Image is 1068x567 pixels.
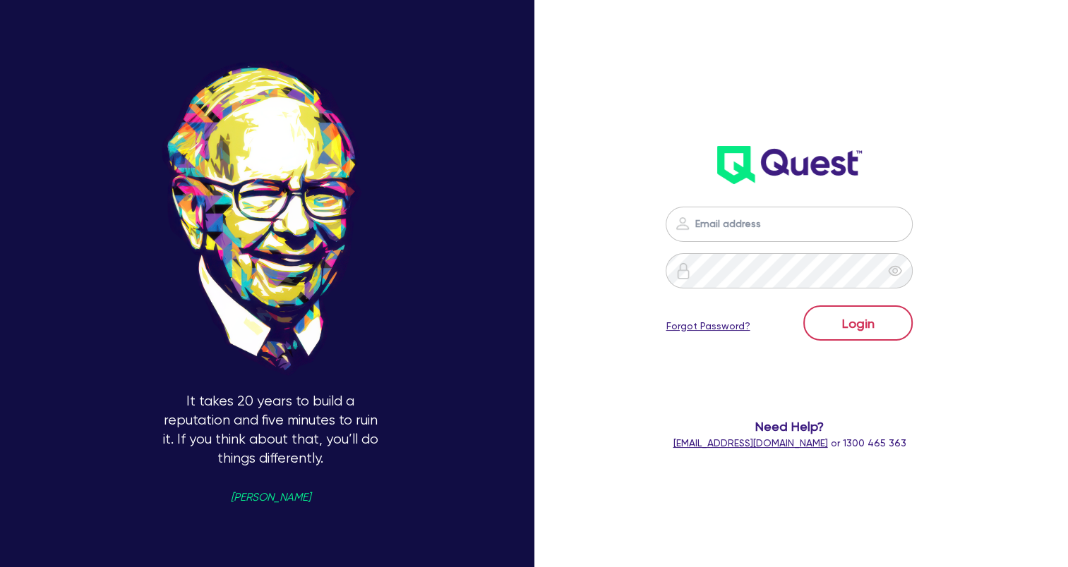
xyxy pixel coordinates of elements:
[666,319,750,334] a: Forgot Password?
[674,215,691,232] img: icon-password
[675,262,692,279] img: icon-password
[673,437,906,449] span: or 1300 465 363
[231,492,311,503] span: [PERSON_NAME]
[888,264,902,278] span: eye
[673,437,827,449] a: [EMAIL_ADDRESS][DOMAIN_NAME]
[666,207,913,242] input: Email address
[717,146,862,184] img: wH2k97JdezQIQAAAABJRU5ErkJggg==
[803,305,913,341] button: Login
[652,417,928,436] span: Need Help?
